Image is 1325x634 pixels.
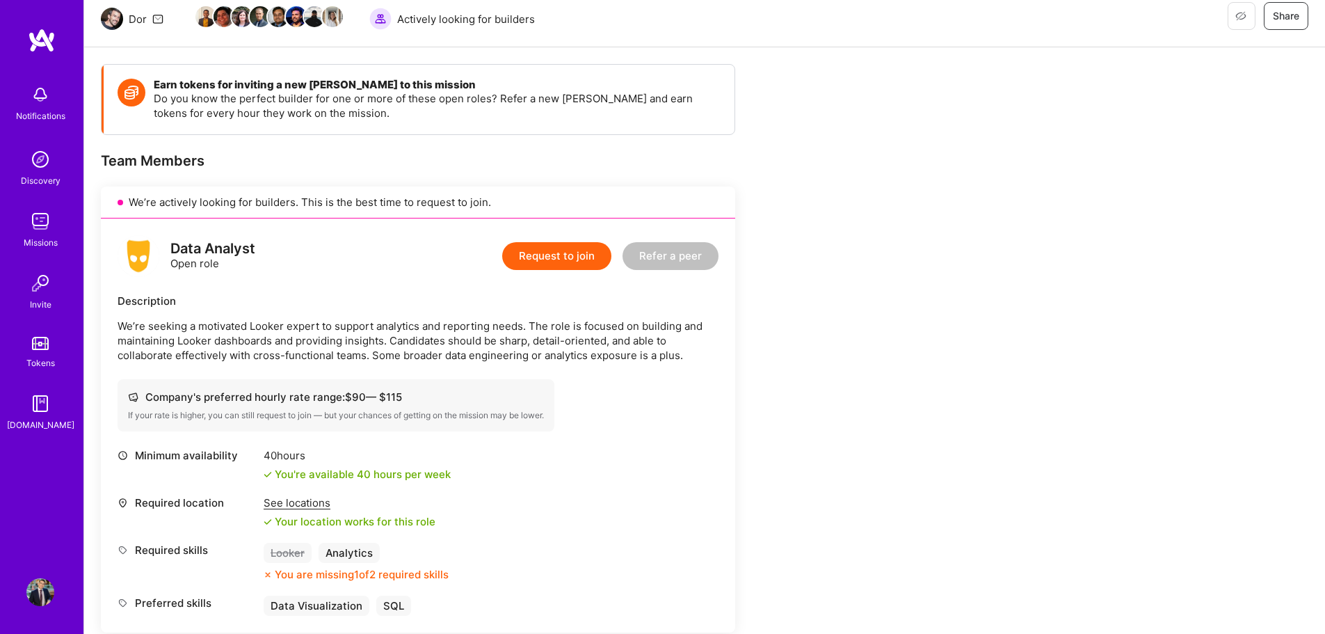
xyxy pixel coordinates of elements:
i: icon Tag [118,598,128,608]
div: Required location [118,496,257,510]
img: User Avatar [26,578,54,606]
div: Looker [264,543,312,563]
button: Refer a peer [623,242,718,270]
div: Required skills [118,543,257,557]
a: Team Member Avatar [323,5,342,29]
div: 40 hours [264,448,451,463]
div: Notifications [16,109,65,123]
a: Team Member Avatar [197,5,215,29]
div: Analytics [319,543,380,563]
i: icon Check [264,518,272,526]
a: Team Member Avatar [305,5,323,29]
img: guide book [26,390,54,418]
h4: Earn tokens for inviting a new [PERSON_NAME] to this mission [154,79,721,91]
div: Tokens [26,356,55,370]
p: We’re seeking a motivated Looker expert to support analytics and reporting needs. The role is foc... [118,319,718,363]
div: We’re actively looking for builders. This is the best time to request to join. [101,187,735,219]
a: Team Member Avatar [215,5,233,29]
i: icon Tag [118,545,128,555]
a: Team Member Avatar [251,5,269,29]
img: Team Member Avatar [286,6,307,27]
i: icon Cash [128,392,138,402]
div: Invite [30,297,51,312]
img: logo [28,28,56,53]
img: Team Architect [101,8,123,30]
div: [DOMAIN_NAME] [7,418,74,432]
div: Team Members [101,152,735,170]
div: Company's preferred hourly rate range: $ 90 — $ 115 [128,390,544,404]
div: Your location works for this role [264,514,435,529]
i: icon CloseOrange [264,571,272,579]
img: logo [118,235,159,277]
div: Description [118,294,718,308]
img: bell [26,81,54,109]
img: discovery [26,145,54,173]
div: Open role [170,241,255,271]
a: Team Member Avatar [233,5,251,29]
img: Token icon [118,79,145,106]
i: icon Mail [152,13,163,24]
div: Dor [129,12,147,26]
a: Team Member Avatar [287,5,305,29]
img: Team Member Avatar [322,6,343,27]
div: Preferred skills [118,596,257,610]
div: Minimum availability [118,448,257,463]
button: Request to join [502,242,611,270]
div: Data Visualization [264,596,369,616]
div: SQL [376,596,411,616]
img: teamwork [26,207,54,235]
img: Actively looking for builders [369,8,392,30]
span: Actively looking for builders [397,12,535,26]
i: icon Check [264,470,272,479]
button: Share [1264,2,1308,30]
img: Team Member Avatar [250,6,271,27]
div: Data Analyst [170,241,255,256]
img: Team Member Avatar [268,6,289,27]
div: You are missing 1 of 2 required skills [275,567,449,582]
img: tokens [32,337,49,350]
div: If your rate is higher, you can still request to join — but your chances of getting on the missio... [128,410,544,421]
div: You're available 40 hours per week [264,467,451,482]
i: icon Location [118,498,128,508]
img: Team Member Avatar [195,6,216,27]
i: icon Clock [118,450,128,461]
span: Share [1273,9,1299,23]
div: Discovery [21,173,61,188]
a: Team Member Avatar [269,5,287,29]
div: Missions [24,235,58,250]
p: Do you know the perfect builder for one or more of these open roles? Refer a new [PERSON_NAME] an... [154,91,721,120]
a: User Avatar [23,578,58,606]
i: icon EyeClosed [1235,10,1246,22]
img: Team Member Avatar [232,6,252,27]
img: Team Member Avatar [214,6,234,27]
img: Team Member Avatar [304,6,325,27]
img: Invite [26,269,54,297]
div: See locations [264,496,435,510]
